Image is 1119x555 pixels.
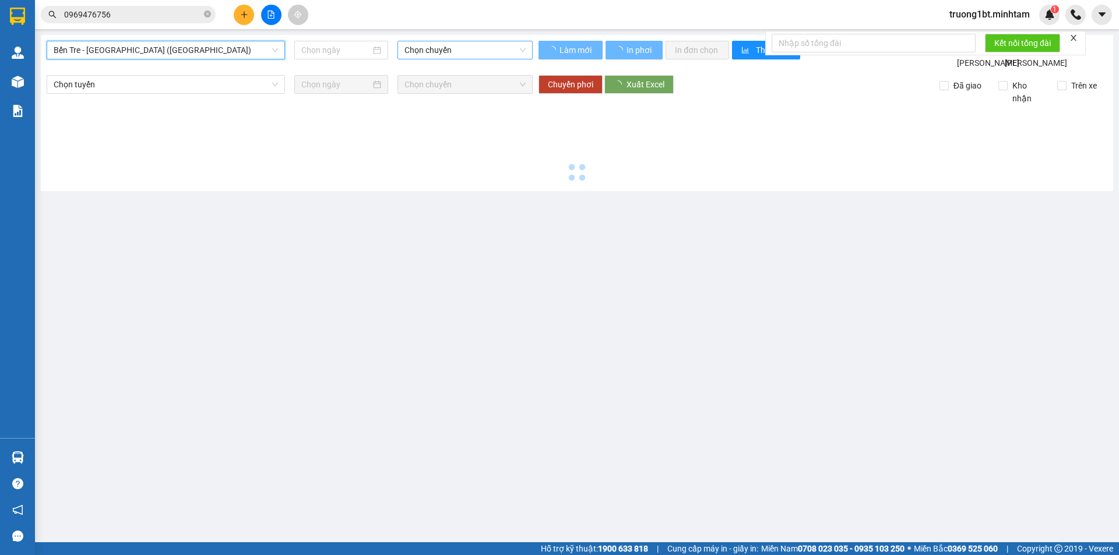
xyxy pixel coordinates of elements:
[1053,5,1057,13] span: 1
[54,76,278,93] span: Chọn tuyến
[627,44,653,56] span: In phơi
[907,546,911,551] span: ⚪️
[914,542,998,555] span: Miền Bắc
[48,10,57,19] span: search
[539,41,603,59] button: Làm mới
[666,41,729,59] button: In đơn chọn
[615,46,625,54] span: loading
[598,544,648,553] strong: 1900 633 818
[1054,545,1062,553] span: copyright
[940,7,1039,22] span: truong1bt.minhtam
[798,544,905,553] strong: 0708 023 035 - 0935 103 250
[54,41,278,59] span: Bến Tre - Sài Gòn (CT)
[985,34,1060,52] button: Kết nối tổng đài
[12,105,24,117] img: solution-icon
[994,37,1051,50] span: Kết nối tổng đài
[204,9,211,20] span: close-circle
[1008,79,1048,105] span: Kho nhận
[732,41,800,59] button: bar-chartThống kê
[667,542,758,555] span: Cung cấp máy in - giấy in:
[301,44,371,56] input: Chọn ngày
[1007,542,1008,555] span: |
[756,44,791,56] span: Thống kê
[1067,79,1102,92] span: Trên xe
[1071,9,1081,20] img: phone-icon
[404,41,526,59] span: Chọn chuyến
[404,76,526,93] span: Chọn chuyến
[604,75,674,94] button: Xuất Excel
[301,78,371,91] input: Chọn ngày
[12,531,23,542] span: message
[657,542,659,555] span: |
[772,34,976,52] input: Nhập số tổng đài
[12,504,23,515] span: notification
[1044,9,1055,20] img: icon-new-feature
[1097,9,1107,20] span: caret-down
[539,75,603,94] button: Chuyển phơi
[541,542,648,555] span: Hỗ trợ kỹ thuật:
[12,76,24,88] img: warehouse-icon
[761,542,905,555] span: Miền Nam
[64,8,202,21] input: Tìm tên, số ĐT hoặc mã đơn
[1051,5,1059,13] sup: 1
[949,79,986,92] span: Đã giao
[234,5,254,25] button: plus
[261,5,281,25] button: file-add
[12,47,24,59] img: warehouse-icon
[10,8,25,25] img: logo-vxr
[559,44,593,56] span: Làm mới
[267,10,275,19] span: file-add
[948,544,998,553] strong: 0369 525 060
[606,41,663,59] button: In phơi
[548,46,558,54] span: loading
[1092,5,1112,25] button: caret-down
[294,10,302,19] span: aim
[204,10,211,17] span: close-circle
[12,478,23,489] span: question-circle
[1069,34,1078,42] span: close
[12,451,24,464] img: warehouse-icon
[741,46,751,55] span: bar-chart
[240,10,248,19] span: plus
[288,5,308,25] button: aim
